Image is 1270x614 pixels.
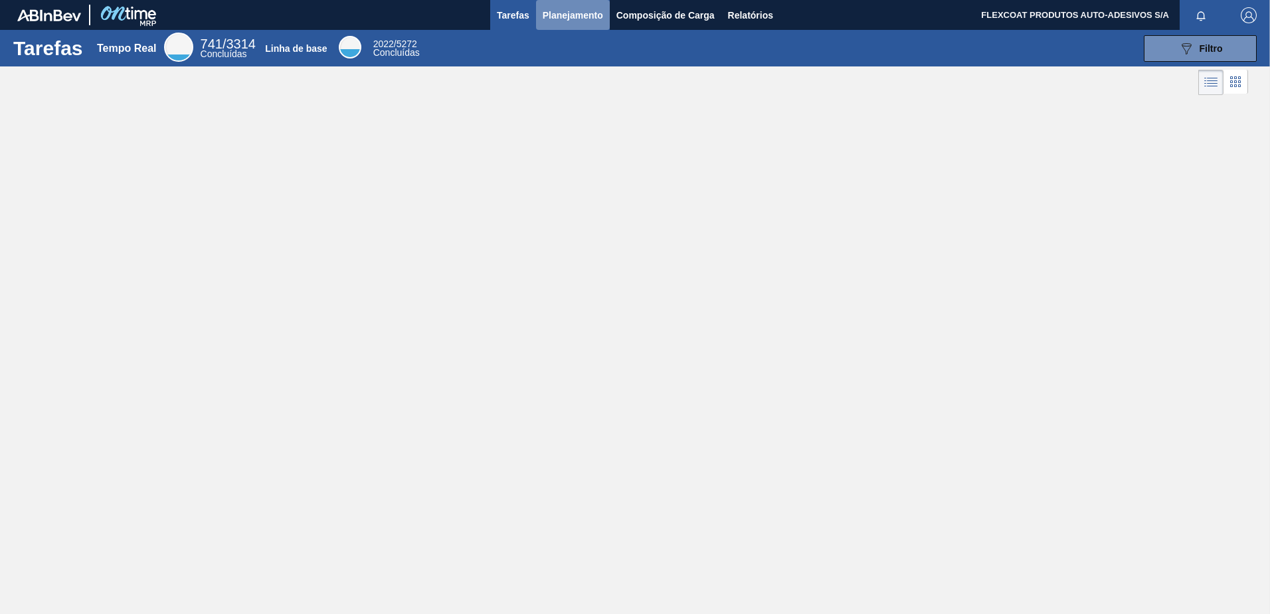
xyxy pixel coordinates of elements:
[13,41,83,56] h1: Tarefas
[1144,35,1257,62] button: Filtro
[265,43,327,54] div: Linha de base
[373,47,420,58] span: Concluídas
[497,7,529,23] span: Tarefas
[97,43,157,54] div: Tempo Real
[373,39,394,49] span: 2022
[616,7,715,23] span: Composição de Carga
[728,7,773,23] span: Relatórios
[373,40,420,57] div: Base Line
[543,7,603,23] span: Planejamento
[201,39,256,58] div: Real Time
[1241,7,1257,23] img: Logout
[201,49,247,59] span: Concluídas
[1200,43,1223,54] span: Filtro
[1198,70,1224,95] div: Visão em Lista
[397,39,417,49] font: 5272
[201,37,223,51] span: 741
[1180,6,1222,25] button: Notificações
[17,9,81,21] img: TNhmsLtSVTkK8tSr43FrP2fwEKptu5GPRR3wAAAABJRU5ErkJggg==
[226,37,256,51] font: 3314
[164,33,193,62] div: Real Time
[1224,70,1248,95] div: Visão em Cards
[201,37,256,51] span: /
[373,39,417,49] span: /
[339,36,361,58] div: Base Line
